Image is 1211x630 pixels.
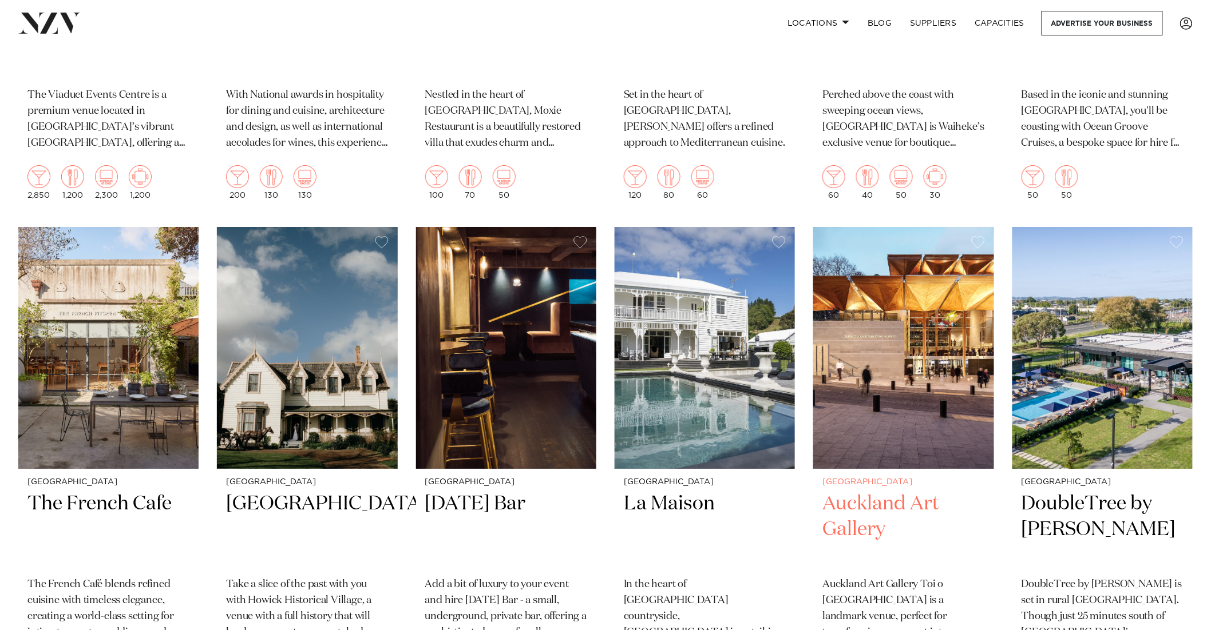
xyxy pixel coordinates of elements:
h2: [GEOGRAPHIC_DATA] [226,491,388,568]
h2: The French Cafe [27,491,189,568]
small: [GEOGRAPHIC_DATA] [822,478,984,487]
p: Perched above the coast with sweeping ocean views, [GEOGRAPHIC_DATA] is Waiheke’s exclusive venue... [822,87,984,151]
div: 1,200 [61,165,84,200]
p: Set in the heart of [GEOGRAPHIC_DATA], [PERSON_NAME] offers a refined approach to Mediterranean c... [624,87,786,151]
div: 1,200 [129,165,152,200]
img: cocktail.png [822,165,845,188]
p: Based in the iconic and stunning [GEOGRAPHIC_DATA], you'll be coasting with Ocean Groove Cruises,... [1022,87,1184,151]
div: 60 [822,165,845,200]
small: [GEOGRAPHIC_DATA] [27,478,189,487]
img: cocktail.png [624,165,647,188]
a: BLOG [858,11,901,35]
a: SUPPLIERS [901,11,965,35]
div: 40 [856,165,879,200]
img: meeting.png [924,165,947,188]
small: [GEOGRAPHIC_DATA] [226,478,388,487]
div: 60 [691,165,714,200]
div: 120 [624,165,647,200]
div: 200 [226,165,249,200]
img: nzv-logo.png [18,13,81,33]
img: dining.png [658,165,680,188]
img: theatre.png [95,165,118,188]
div: 130 [294,165,316,200]
small: [GEOGRAPHIC_DATA] [624,478,786,487]
div: 100 [425,165,448,200]
h2: Auckland Art Gallery [822,491,984,568]
img: meeting.png [129,165,152,188]
h2: La Maison [624,491,786,568]
div: 70 [459,165,482,200]
img: dining.png [856,165,879,188]
h2: [DATE] Bar [425,491,587,568]
div: 50 [1022,165,1044,200]
img: cocktail.png [1022,165,1044,188]
img: cocktail.png [27,165,50,188]
div: 50 [1055,165,1078,200]
p: The Viaduct Events Centre is a premium venue located in [GEOGRAPHIC_DATA]’s vibrant [GEOGRAPHIC_D... [27,87,189,151]
a: Locations [778,11,858,35]
div: 50 [493,165,516,200]
h2: DoubleTree by [PERSON_NAME] [1022,491,1184,568]
p: With National awards in hospitality for dining and cuisine, architecture and design, as well as i... [226,87,388,151]
img: dining.png [459,165,482,188]
img: dining.png [1055,165,1078,188]
img: cocktail.png [425,165,448,188]
div: 2,850 [27,165,50,200]
img: cocktail.png [226,165,249,188]
div: 80 [658,165,680,200]
img: theatre.png [294,165,316,188]
small: [GEOGRAPHIC_DATA] [1022,478,1184,487]
p: Nestled in the heart of [GEOGRAPHIC_DATA], Moxie Restaurant is a beautifully restored villa that ... [425,87,587,151]
img: dining.png [260,165,283,188]
div: 2,300 [95,165,118,200]
img: dining.png [61,165,84,188]
img: theatre.png [890,165,913,188]
a: Advertise your business [1042,11,1163,35]
img: theatre.png [691,165,714,188]
a: Capacities [966,11,1034,35]
div: 50 [890,165,913,200]
div: 130 [260,165,283,200]
small: [GEOGRAPHIC_DATA] [425,478,587,487]
img: theatre.png [493,165,516,188]
div: 30 [924,165,947,200]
